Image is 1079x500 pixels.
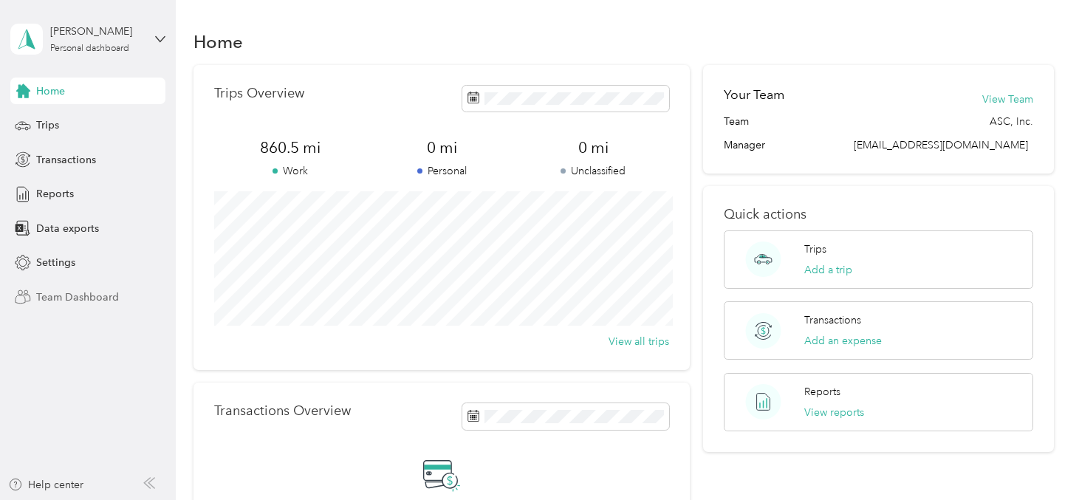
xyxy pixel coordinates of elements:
p: Transactions [804,312,861,328]
button: View all trips [609,334,669,349]
span: Reports [36,186,74,202]
p: Reports [804,384,840,400]
button: Help center [8,477,83,493]
span: 860.5 mi [214,137,366,158]
span: ASC, Inc. [990,114,1033,129]
span: 0 mi [366,137,517,158]
p: Trips Overview [214,86,304,101]
p: Trips [804,242,826,257]
span: Settings [36,255,75,270]
iframe: Everlance-gr Chat Button Frame [996,417,1079,500]
p: Personal [366,163,517,179]
button: View Team [982,92,1033,107]
span: Data exports [36,221,99,236]
span: Manager [724,137,765,153]
p: Work [214,163,366,179]
span: Transactions [36,152,96,168]
p: Unclassified [518,163,669,179]
p: Quick actions [724,207,1033,222]
button: View reports [804,405,864,420]
span: Home [36,83,65,99]
button: Add an expense [804,333,882,349]
h2: Your Team [724,86,784,104]
span: Team Dashboard [36,290,119,305]
span: [EMAIL_ADDRESS][DOMAIN_NAME] [854,139,1028,151]
p: Transactions Overview [214,403,351,419]
div: [PERSON_NAME] [50,24,143,39]
button: Add a trip [804,262,852,278]
span: 0 mi [518,137,669,158]
span: Team [724,114,749,129]
h1: Home [193,34,243,49]
span: Trips [36,117,59,133]
div: Personal dashboard [50,44,129,53]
